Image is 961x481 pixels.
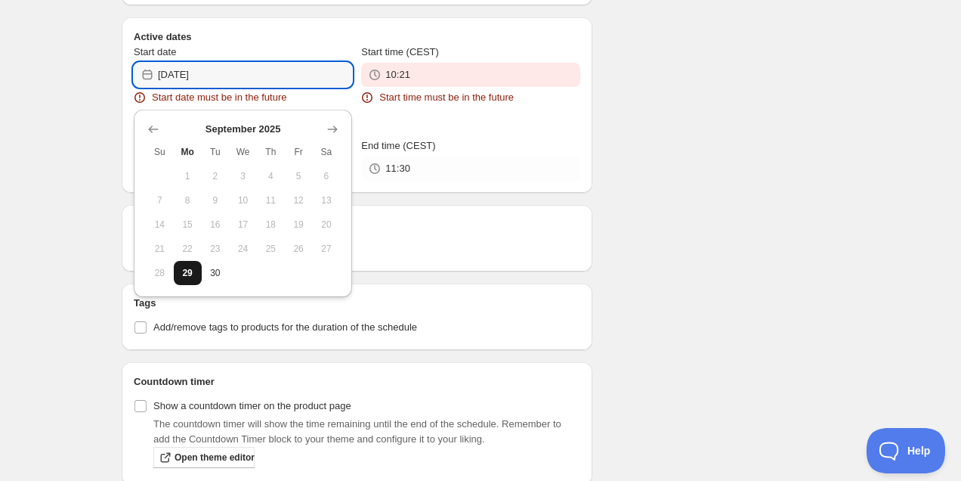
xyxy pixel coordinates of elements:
button: Saturday September 13 2025 [313,188,341,213]
span: Tu [208,146,224,158]
span: 21 [152,243,168,255]
button: Saturday September 27 2025 [313,237,341,261]
span: 27 [319,243,335,255]
button: Friday September 19 2025 [285,213,313,237]
span: 4 [263,170,279,182]
button: Thursday September 11 2025 [257,188,285,213]
h2: Active dates [134,29,580,45]
button: Today Monday September 29 2025 [174,261,202,285]
span: Th [263,146,279,158]
span: 22 [180,243,196,255]
span: 10 [235,194,251,206]
button: Tuesday September 2 2025 [202,164,230,188]
span: 9 [208,194,224,206]
span: 6 [319,170,335,182]
button: Tuesday September 23 2025 [202,237,230,261]
span: Start time must be in the future [379,90,514,105]
button: Wednesday September 3 2025 [229,164,257,188]
span: Mo [180,146,196,158]
span: Start time (CEST) [361,46,439,57]
a: Open theme editor [153,447,255,468]
th: Thursday [257,140,285,164]
button: Monday September 1 2025 [174,164,202,188]
button: Thursday September 4 2025 [257,164,285,188]
button: Wednesday September 24 2025 [229,237,257,261]
span: 15 [180,219,196,231]
span: 3 [235,170,251,182]
button: Sunday September 14 2025 [146,213,174,237]
iframe: Toggle Customer Support [867,428,946,473]
button: Sunday September 21 2025 [146,237,174,261]
button: Sunday September 28 2025 [146,261,174,285]
button: Tuesday September 16 2025 [202,213,230,237]
button: Friday September 26 2025 [285,237,313,261]
span: 1 [180,170,196,182]
span: 19 [291,219,307,231]
button: Friday September 12 2025 [285,188,313,213]
span: Start date [134,46,176,57]
button: Saturday September 20 2025 [313,213,341,237]
span: 12 [291,194,307,206]
button: Wednesday September 17 2025 [229,213,257,237]
button: Show next month, October 2025 [322,119,343,140]
h2: Tags [134,296,580,311]
span: 18 [263,219,279,231]
th: Friday [285,140,313,164]
span: 7 [152,194,168,206]
span: Open theme editor [175,452,255,464]
button: Thursday September 25 2025 [257,237,285,261]
span: Add/remove tags to products for the duration of the schedule [153,321,417,333]
button: Sunday September 7 2025 [146,188,174,213]
button: Friday September 5 2025 [285,164,313,188]
th: Wednesday [229,140,257,164]
th: Saturday [313,140,341,164]
span: We [235,146,251,158]
span: 8 [180,194,196,206]
span: 5 [291,170,307,182]
span: Sa [319,146,335,158]
span: End time (CEST) [361,140,435,151]
span: 2 [208,170,224,182]
span: 16 [208,219,224,231]
span: 29 [180,267,196,279]
span: 13 [319,194,335,206]
h2: Repeating [134,217,580,232]
span: 20 [319,219,335,231]
span: 23 [208,243,224,255]
span: Fr [291,146,307,158]
th: Monday [174,140,202,164]
p: The countdown timer will show the time remaining until the end of the schedule. Remember to add t... [153,417,580,447]
button: Tuesday September 9 2025 [202,188,230,213]
button: Monday September 15 2025 [174,213,202,237]
span: 11 [263,194,279,206]
span: 17 [235,219,251,231]
span: 28 [152,267,168,279]
h2: Countdown timer [134,374,580,389]
span: Su [152,146,168,158]
button: Tuesday September 30 2025 [202,261,230,285]
span: Start date must be in the future [152,90,287,105]
span: 24 [235,243,251,255]
th: Sunday [146,140,174,164]
span: 26 [291,243,307,255]
span: 14 [152,219,168,231]
button: Show previous month, August 2025 [143,119,164,140]
button: Wednesday September 10 2025 [229,188,257,213]
span: 25 [263,243,279,255]
button: Monday September 8 2025 [174,188,202,213]
th: Tuesday [202,140,230,164]
span: 30 [208,267,224,279]
span: Show a countdown timer on the product page [153,400,351,411]
button: Monday September 22 2025 [174,237,202,261]
button: Thursday September 18 2025 [257,213,285,237]
button: Saturday September 6 2025 [313,164,341,188]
